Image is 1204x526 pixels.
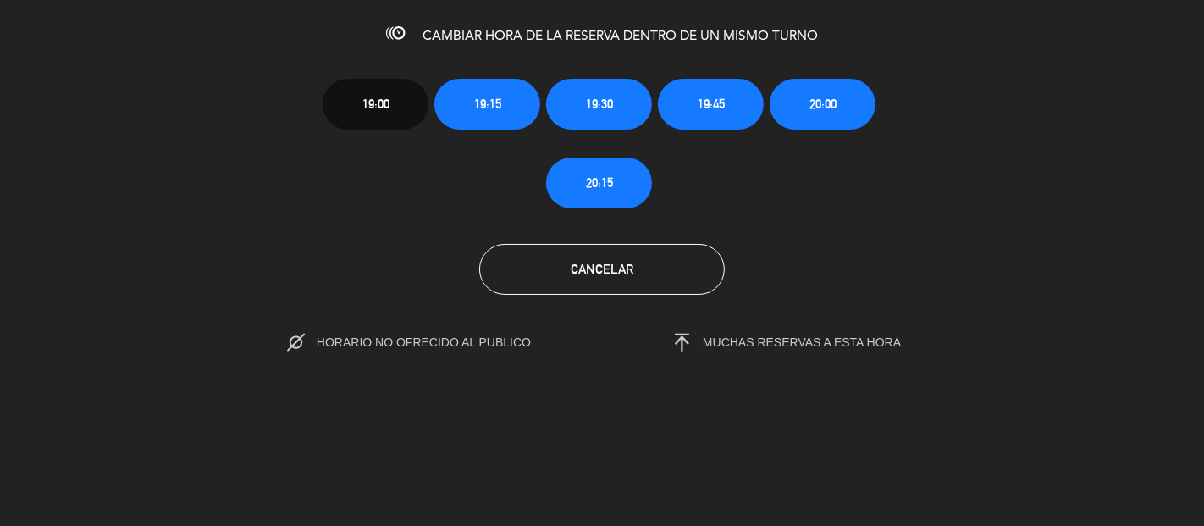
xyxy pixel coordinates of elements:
[586,94,613,114] span: 19:30
[770,79,875,130] button: 20:00
[586,173,613,192] span: 20:15
[474,94,501,114] span: 19:15
[658,79,764,130] button: 19:45
[703,335,901,349] span: MUCHAS RESERVAS A ESTA HORA
[434,79,540,130] button: 19:15
[809,94,837,114] span: 20:00
[479,244,725,295] button: Cancelar
[423,30,818,43] span: CAMBIAR HORA DE LA RESERVA DENTRO DE UN MISMO TURNO
[317,335,566,349] span: HORARIO NO OFRECIDO AL PUBLICO
[323,79,428,130] button: 19:00
[698,94,725,114] span: 19:45
[362,94,389,114] span: 19:00
[546,79,652,130] button: 19:30
[571,262,633,276] span: Cancelar
[546,158,652,208] button: 20:15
